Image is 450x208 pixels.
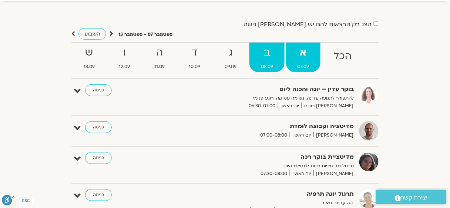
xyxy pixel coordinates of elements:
a: ש13.09 [72,43,106,72]
span: 11.09 [143,63,176,71]
a: כניסה [85,121,112,133]
strong: מדיטציית בוקר רכה [172,152,354,162]
strong: הכל [322,48,363,65]
strong: ד [178,44,212,61]
a: א07.09 [286,43,321,72]
strong: ג [214,44,248,61]
span: 07:00-08:00 [258,131,290,139]
span: יום ראשון [278,102,302,110]
span: [PERSON_NAME] [313,131,354,139]
a: כניסה [85,152,112,164]
span: יום ראשון [290,131,313,139]
a: ו12.09 [108,43,142,72]
a: ה11.09 [143,43,176,72]
span: יצירת קשר [401,193,428,203]
strong: ה [143,44,176,61]
span: 13.09 [72,63,106,71]
a: ב08.09 [249,43,285,72]
span: [PERSON_NAME] [313,170,354,178]
strong: ש [72,44,106,61]
a: הכל [322,43,363,72]
span: 07:30-08:00 [258,170,290,178]
span: 08.09 [249,63,285,71]
span: 07.09 [286,63,321,71]
span: 06:30-07:00 [246,102,278,110]
span: יום ראשון [290,170,313,178]
label: הצג רק הרצאות להם יש [PERSON_NAME] גישה [244,21,372,28]
strong: ו [108,44,142,61]
a: ג09.09 [214,43,248,72]
p: יוגה עדינה מאוד [172,199,354,207]
a: כניסה [85,84,112,96]
span: [PERSON_NAME] רוחם [302,102,354,110]
p: להתעורר לתנועה עדינה, נשימה עמוקה ורוגע פנימי [172,94,354,102]
strong: ב [249,44,285,61]
span: 09.09 [214,63,248,71]
span: 10.09 [178,63,212,71]
strong: מדיטציה וקבוצה לומדת [172,121,354,131]
p: תרגול מדיטציות רכות לתחילת היום [172,162,354,170]
a: השבוע [78,28,106,40]
span: השבוע [84,30,100,37]
a: יצירת קשר [376,190,446,204]
strong: תרגול יוגה תרפיה [172,189,354,199]
span: 12.09 [108,63,142,71]
a: כניסה [85,189,112,201]
a: ד10.09 [178,43,212,72]
p: ספטמבר 07 - ספטמבר 13 [118,31,172,38]
strong: א [286,44,321,61]
strong: בוקר עדין – יוגה והכנה ליום [172,84,354,94]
